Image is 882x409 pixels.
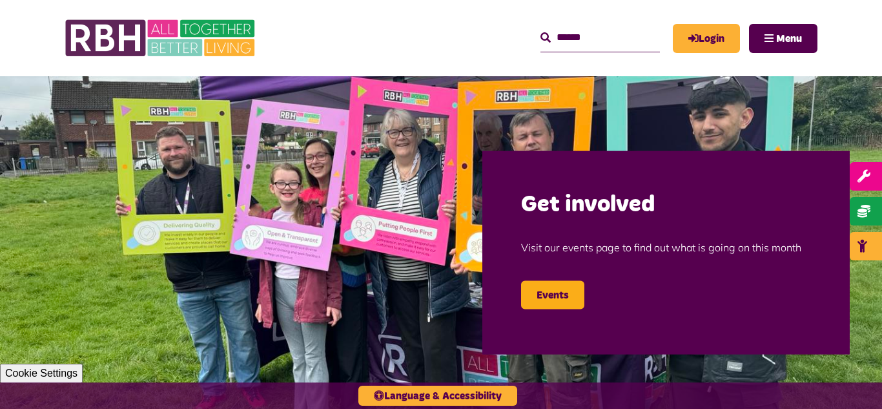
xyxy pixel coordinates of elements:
img: RBH [65,13,258,63]
p: Visit our events page to find out what is going on this month [521,220,811,274]
h2: Get involved [521,189,811,220]
span: Menu [776,34,802,44]
button: Navigation [749,24,817,53]
a: Events [521,280,584,309]
button: Language & Accessibility [358,386,517,406]
a: MyRBH [673,24,740,53]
